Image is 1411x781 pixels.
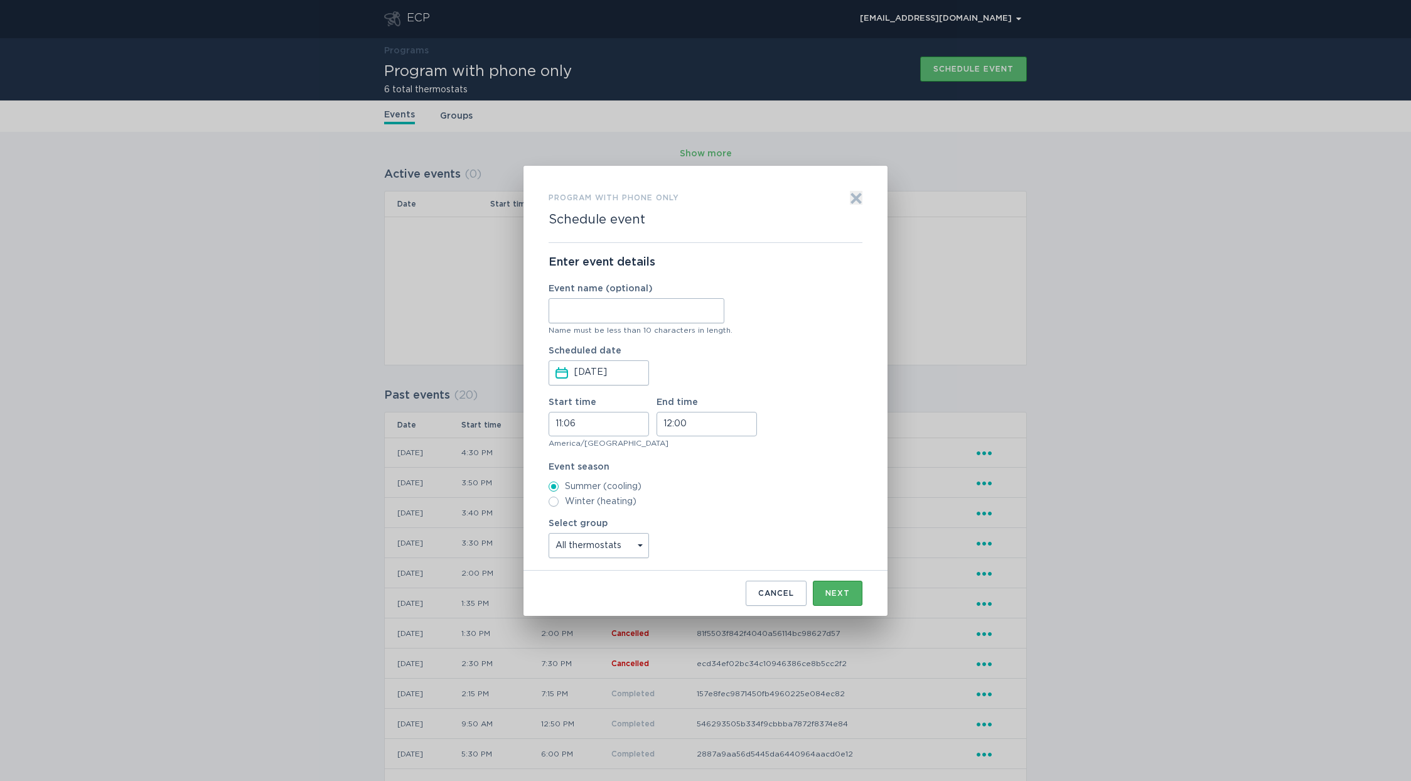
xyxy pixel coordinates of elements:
input: Select a date [574,361,647,385]
label: Winter (heating) [549,497,862,507]
button: Scheduled dateSelect a date [555,366,568,380]
input: Winter (heating) [549,497,559,507]
p: Enter event details [549,256,862,269]
button: Cancel [746,581,807,606]
div: Cancel [758,590,794,597]
input: Start time [549,412,649,436]
h3: Program with phone only [549,191,679,205]
button: Exit [850,191,862,205]
label: Scheduled date [549,347,724,385]
label: Event name (optional) [549,284,724,293]
input: Summer (cooling) [549,482,559,492]
input: Event name (optional) [549,298,724,323]
label: Start time [549,398,649,436]
label: End time [657,398,757,436]
h2: Schedule event [549,212,645,227]
div: Name must be less than 10 characters in length. [549,326,862,334]
input: End time [657,412,757,436]
select: Select group [549,533,649,558]
label: Select group [549,519,649,558]
div: Next [825,590,850,597]
button: Next [813,581,862,606]
label: Summer (cooling) [549,482,862,492]
div: Form to create an event [523,166,888,616]
div: America/[GEOGRAPHIC_DATA] [549,439,862,447]
label: Event season [549,463,862,471]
